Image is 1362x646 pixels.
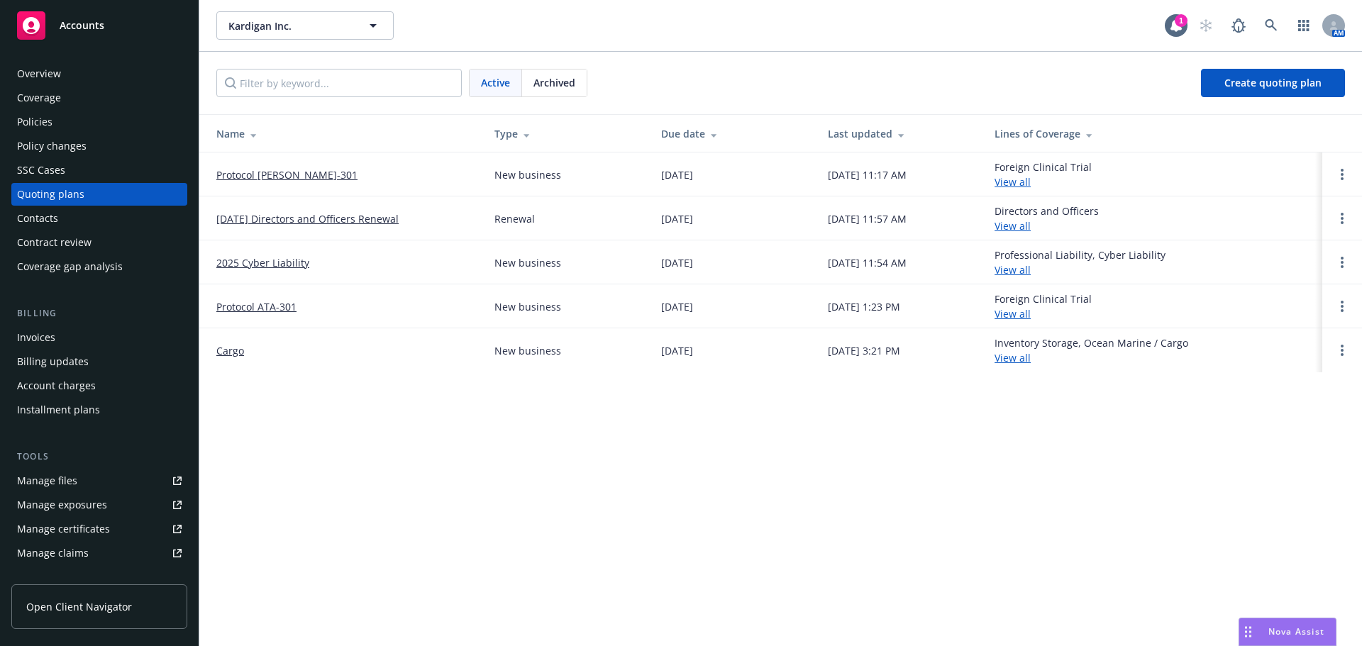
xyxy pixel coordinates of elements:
[17,494,107,516] div: Manage exposures
[11,6,187,45] a: Accounts
[494,255,561,270] div: New business
[216,343,244,358] a: Cargo
[11,326,187,349] a: Invoices
[1334,342,1351,359] a: Open options
[828,126,972,141] div: Last updated
[1239,618,1336,646] button: Nova Assist
[995,307,1031,321] a: View all
[216,167,358,182] a: Protocol [PERSON_NAME]-301
[17,62,61,85] div: Overview
[661,343,693,358] div: [DATE]
[995,204,1099,233] div: Directors and Officers
[11,542,187,564] a: Manage claims
[494,167,561,182] div: New business
[11,494,187,516] a: Manage exposures
[661,255,693,270] div: [DATE]
[60,20,104,31] span: Accounts
[17,231,92,254] div: Contract review
[995,263,1031,277] a: View all
[1290,11,1318,40] a: Switch app
[661,299,693,314] div: [DATE]
[216,11,394,40] button: Kardigan Inc.
[1175,14,1187,27] div: 1
[11,111,187,133] a: Policies
[661,126,805,141] div: Due date
[1334,166,1351,183] a: Open options
[11,518,187,540] a: Manage certificates
[494,299,561,314] div: New business
[17,469,77,492] div: Manage files
[216,126,472,141] div: Name
[995,175,1031,189] a: View all
[995,247,1166,277] div: Professional Liability, Cyber Liability
[17,518,110,540] div: Manage certificates
[995,219,1031,233] a: View all
[1224,11,1253,40] a: Report a Bug
[11,255,187,278] a: Coverage gap analysis
[995,160,1092,189] div: Foreign Clinical Trial
[216,299,297,314] a: Protocol ATA-301
[11,87,187,109] a: Coverage
[11,374,187,397] a: Account charges
[11,207,187,230] a: Contacts
[11,62,187,85] a: Overview
[1239,618,1257,645] div: Drag to move
[17,566,84,589] div: Manage BORs
[995,126,1311,141] div: Lines of Coverage
[494,343,561,358] div: New business
[17,111,52,133] div: Policies
[1257,11,1285,40] a: Search
[17,399,100,421] div: Installment plans
[11,350,187,373] a: Billing updates
[17,207,58,230] div: Contacts
[11,183,187,206] a: Quoting plans
[11,231,187,254] a: Contract review
[11,306,187,321] div: Billing
[828,343,900,358] div: [DATE] 3:21 PM
[481,75,510,90] span: Active
[1334,210,1351,227] a: Open options
[11,135,187,157] a: Policy changes
[1224,76,1322,89] span: Create quoting plan
[494,211,535,226] div: Renewal
[17,374,96,397] div: Account charges
[995,291,1092,321] div: Foreign Clinical Trial
[17,87,61,109] div: Coverage
[26,599,132,614] span: Open Client Navigator
[11,450,187,464] div: Tools
[828,299,900,314] div: [DATE] 1:23 PM
[533,75,575,90] span: Archived
[216,69,462,97] input: Filter by keyword...
[17,159,65,182] div: SSC Cases
[11,566,187,589] a: Manage BORs
[661,167,693,182] div: [DATE]
[1192,11,1220,40] a: Start snowing
[216,211,399,226] a: [DATE] Directors and Officers Renewal
[1268,625,1324,637] span: Nova Assist
[17,350,89,373] div: Billing updates
[17,183,84,206] div: Quoting plans
[17,326,55,349] div: Invoices
[661,211,693,226] div: [DATE]
[995,351,1031,364] a: View all
[828,255,907,270] div: [DATE] 11:54 AM
[11,159,187,182] a: SSC Cases
[11,469,187,492] a: Manage files
[828,211,907,226] div: [DATE] 11:57 AM
[228,18,351,33] span: Kardigan Inc.
[1334,298,1351,315] a: Open options
[1334,254,1351,271] a: Open options
[17,135,87,157] div: Policy changes
[11,399,187,421] a: Installment plans
[995,335,1188,365] div: Inventory Storage, Ocean Marine / Cargo
[17,255,123,278] div: Coverage gap analysis
[17,542,89,564] div: Manage claims
[216,255,309,270] a: 2025 Cyber Liability
[1201,69,1345,97] a: Create quoting plan
[828,167,907,182] div: [DATE] 11:17 AM
[494,126,638,141] div: Type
